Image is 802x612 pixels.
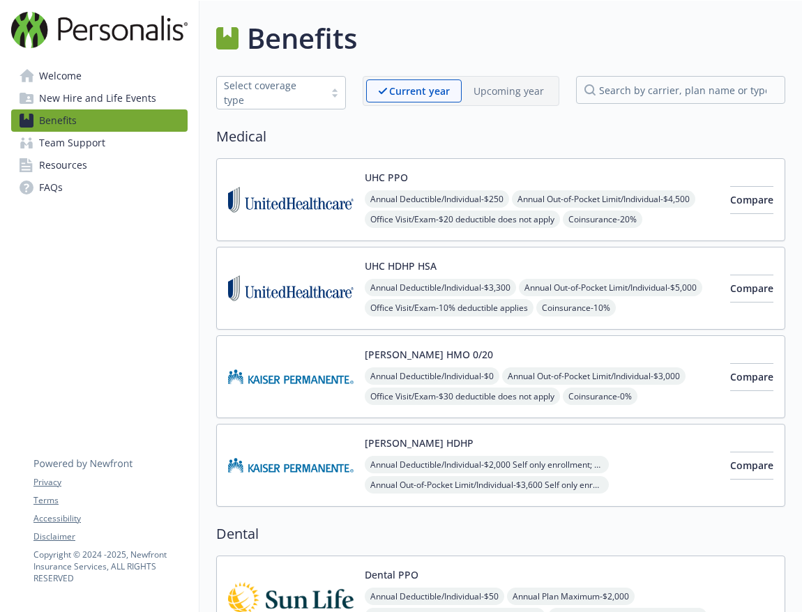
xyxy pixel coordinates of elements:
button: UHC HDHP HSA [365,259,437,273]
img: United Healthcare Insurance Company carrier logo [228,259,354,318]
span: Annual Deductible/Individual - $2,000 Self only enrollment; $3,300 for any one member within a fa... [365,456,609,473]
span: FAQs [39,176,63,199]
span: Annual Out-of-Pocket Limit/Individual - $3,000 [502,367,686,385]
span: Compare [730,193,773,206]
a: Terms [33,494,187,507]
span: New Hire and Life Events [39,87,156,109]
span: Annual Deductible/Individual - $250 [365,190,509,208]
span: Annual Out-of-Pocket Limit/Individual - $4,500 [512,190,695,208]
span: Annual Out-of-Pocket Limit/Individual - $5,000 [519,279,702,296]
span: Compare [730,459,773,472]
span: Compare [730,282,773,295]
span: Coinsurance - 0% [563,388,637,405]
span: Office Visit/Exam - 10% deductible applies [365,299,534,316]
span: Coinsurance - 20% [563,211,642,228]
a: Disclaimer [33,530,187,543]
h2: Dental [216,523,785,544]
span: Resources [39,154,87,176]
button: Compare [730,452,773,480]
a: Resources [11,154,188,176]
span: Team Support [39,132,105,154]
span: Annual Out-of-Pocket Limit/Individual - $3,600 Self only enrollment; $3,600 for any one member wi... [365,476,609,494]
span: Benefits [39,109,77,132]
p: Copyright © 2024 - 2025 , Newfront Insurance Services, ALL RIGHTS RESERVED [33,549,187,584]
button: [PERSON_NAME] HMO 0/20 [365,347,493,362]
a: Privacy [33,476,187,489]
span: Office Visit/Exam - $30 deductible does not apply [365,388,560,405]
a: Accessibility [33,512,187,525]
input: search by carrier, plan name or type [576,76,785,104]
p: Upcoming year [474,84,544,98]
h2: Medical [216,126,785,147]
button: Compare [730,186,773,214]
span: Office Visit/Exam - $20 deductible does not apply [365,211,560,228]
div: Select coverage type [224,78,317,107]
span: Annual Deductible/Individual - $3,300 [365,279,516,296]
img: Kaiser Permanente Insurance Company carrier logo [228,347,354,406]
span: Annual Deductible/Individual - $0 [365,367,499,385]
span: Annual Plan Maximum - $2,000 [507,588,635,605]
h1: Benefits [247,17,357,59]
a: Welcome [11,65,188,87]
button: Compare [730,275,773,303]
a: FAQs [11,176,188,199]
a: Team Support [11,132,188,154]
button: Dental PPO [365,567,418,582]
img: Kaiser Permanente Insurance Company carrier logo [228,436,354,495]
span: Compare [730,370,773,383]
button: Compare [730,363,773,391]
a: Benefits [11,109,188,132]
span: Coinsurance - 10% [536,299,616,316]
img: United Healthcare Insurance Company carrier logo [228,170,354,229]
p: Current year [389,84,450,98]
a: New Hire and Life Events [11,87,188,109]
button: [PERSON_NAME] HDHP [365,436,474,450]
button: UHC PPO [365,170,408,185]
span: Welcome [39,65,82,87]
span: Annual Deductible/Individual - $50 [365,588,504,605]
